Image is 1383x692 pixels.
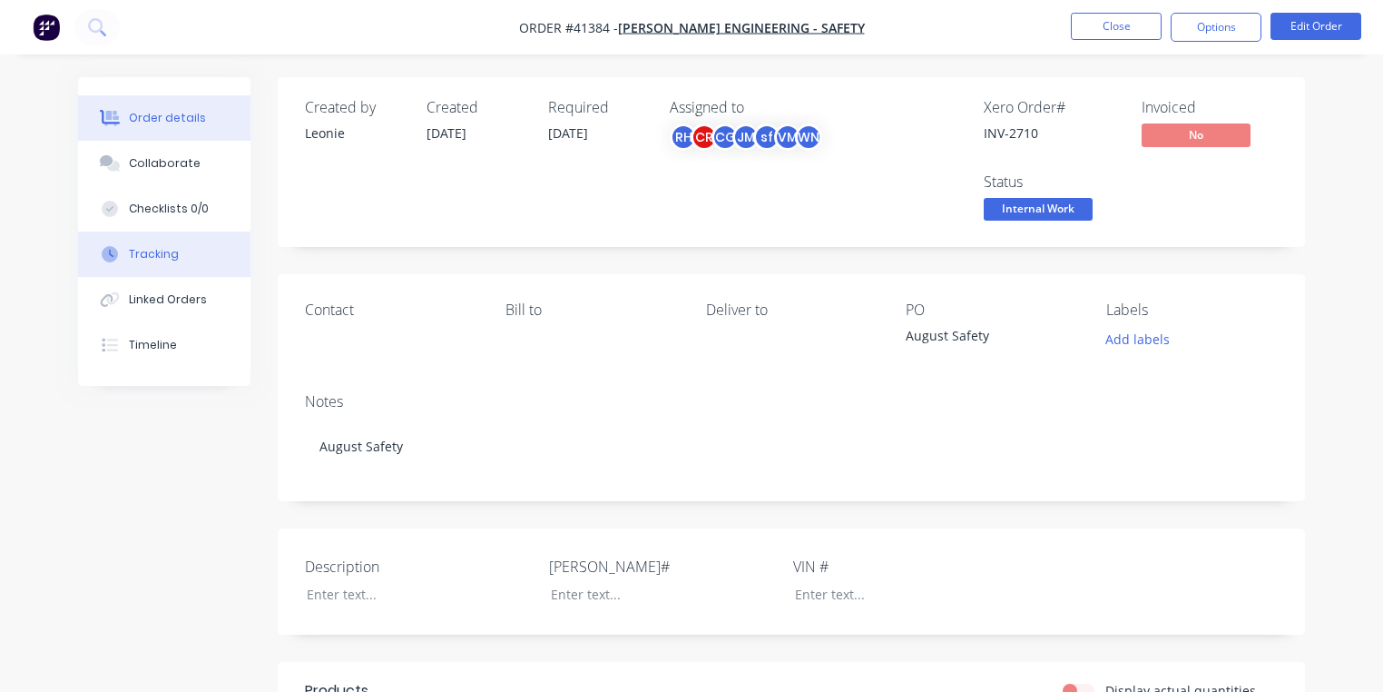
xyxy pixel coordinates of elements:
button: Options [1171,13,1261,42]
span: [DATE] [548,124,588,142]
div: sf [753,124,780,151]
button: Internal Work [984,198,1093,225]
div: Bill to [505,302,677,319]
div: Xero Order # [984,99,1120,116]
div: Timeline [129,337,177,353]
div: CG [711,124,739,151]
div: Notes [305,393,1278,410]
label: VIN # [793,556,1020,578]
button: Order details [78,95,250,141]
div: Leonie [305,124,405,143]
div: JM [732,124,760,151]
div: August Safety [305,419,1278,474]
img: Factory [33,14,60,41]
div: Contact [305,302,476,319]
label: [PERSON_NAME]# [549,556,776,578]
div: CR [691,124,718,151]
div: Deliver to [706,302,878,319]
div: Status [984,173,1120,191]
a: [PERSON_NAME] Engineering - Safety [618,19,865,36]
div: Checklists 0/0 [129,201,209,217]
label: Description [305,556,532,578]
div: RH [670,124,697,151]
button: Linked Orders [78,277,250,322]
button: Tracking [78,232,250,277]
span: No [1142,124,1251,146]
div: INV-2710 [984,124,1120,143]
div: Linked Orders [129,292,207,308]
div: Created [427,99,526,116]
div: Labels [1106,302,1278,319]
span: Internal Work [984,198,1093,221]
button: Checklists 0/0 [78,186,250,232]
div: Created by [305,99,405,116]
span: Order #41384 - [519,19,618,36]
div: WN [795,124,822,151]
div: Assigned to [670,99,851,116]
div: August Safety [906,326,1077,351]
div: PO [906,302,1077,319]
div: VM [774,124,801,151]
button: Timeline [78,322,250,368]
div: Required [548,99,648,116]
button: Edit Order [1270,13,1361,40]
button: RHCRCGJMsfVMWN [670,124,822,151]
span: [DATE] [427,124,466,142]
div: Order details [129,110,206,126]
div: Invoiced [1142,99,1278,116]
button: Add labels [1096,326,1180,351]
button: Collaborate [78,141,250,186]
button: Close [1071,13,1162,40]
div: Collaborate [129,155,201,172]
div: Tracking [129,246,179,262]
